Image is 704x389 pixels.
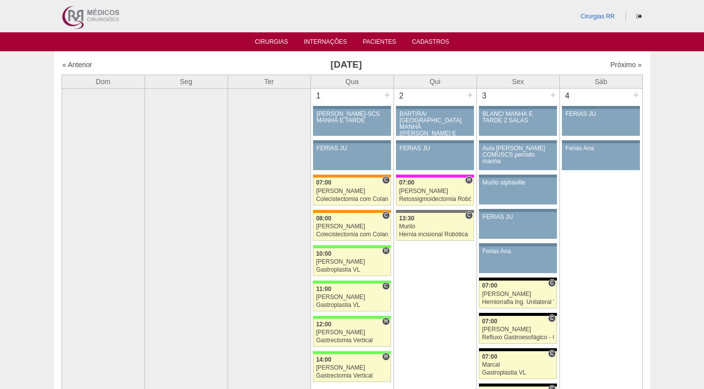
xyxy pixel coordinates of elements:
[316,373,388,379] div: Gastrectomia Vertical
[316,231,388,238] div: Colecistectomia com Colangiografia VL
[636,13,642,19] i: Sair
[482,370,554,376] div: Gastroplastia VL
[316,321,331,328] span: 12:00
[316,223,388,230] div: [PERSON_NAME]
[396,213,473,241] a: C 13:30 Murilo Hernia incisional Robótica
[399,145,470,152] div: FERIAS JU
[482,180,553,186] div: Murilo alphaville
[316,188,388,194] div: [PERSON_NAME]
[479,246,556,273] a: Ferias Ana
[382,176,390,184] span: Consultório
[412,38,449,48] a: Cadastros
[313,316,391,319] div: Key: Brasil
[482,318,497,325] span: 07:00
[313,143,391,170] a: FERIAS JU
[313,245,391,248] div: Key: Brasil
[382,211,390,219] span: Consultório
[548,314,555,322] span: Consultório
[255,38,288,48] a: Cirurgias
[394,89,409,103] div: 2
[399,188,471,194] div: [PERSON_NAME]
[482,362,554,368] div: Marcal
[479,278,556,281] div: Key: Blanc
[382,353,390,361] span: Hospital
[482,291,554,297] div: [PERSON_NAME]
[482,353,497,360] span: 07:00
[482,282,497,289] span: 07:00
[396,106,473,109] div: Key: Aviso
[482,299,554,305] div: Herniorrafia Ing. Unilateral VL
[313,109,391,136] a: [PERSON_NAME]-SCS MANHÃ E TARDE
[479,106,556,109] div: Key: Aviso
[316,111,388,124] div: [PERSON_NAME]-SCS MANHÃ E TARDE
[396,109,473,136] a: BARTIRA/ [GEOGRAPHIC_DATA] MANHÃ ([PERSON_NAME] E ANA)/ SANTA JOANA -TARDE
[548,350,555,358] span: Consultório
[316,179,331,186] span: 07:00
[479,212,556,239] a: FERIAS JU
[465,211,472,219] span: Consultório
[399,111,470,150] div: BARTIRA/ [GEOGRAPHIC_DATA] MANHÃ ([PERSON_NAME] E ANA)/ SANTA JOANA -TARDE
[482,334,554,341] div: Refluxo Gastroesofágico - Cirurgia VL
[313,354,391,382] a: H 14:00 [PERSON_NAME] Gastrectomia Vertical
[62,75,145,88] th: Dom
[479,351,556,379] a: C 07:00 Marcal Gastroplastia VL
[201,58,491,72] h3: [DATE]
[479,175,556,178] div: Key: Aviso
[479,384,556,387] div: Key: Blanc
[562,106,639,109] div: Key: Aviso
[313,106,391,109] div: Key: Aviso
[479,243,556,246] div: Key: Aviso
[316,329,388,336] div: [PERSON_NAME]
[610,61,641,69] a: Próximo »
[399,179,414,186] span: 07:00
[399,223,471,230] div: Murilo
[482,145,553,165] div: Aula [PERSON_NAME] COMUSCS período manha
[399,196,471,202] div: Retossigmoidectomia Robótica
[316,215,331,222] span: 08:00
[313,178,391,205] a: C 07:00 [PERSON_NAME] Colecistectomia com Colangiografia VL
[316,286,331,292] span: 11:00
[313,319,391,347] a: H 12:00 [PERSON_NAME] Gastrectomia Vertical
[316,259,388,265] div: [PERSON_NAME]
[396,210,473,213] div: Key: Santa Catarina
[466,89,474,101] div: +
[396,140,473,143] div: Key: Aviso
[316,337,388,344] div: Gastrectomia Vertical
[580,13,615,20] a: Cirurgias RR
[382,317,390,325] span: Hospital
[313,213,391,241] a: C 08:00 [PERSON_NAME] Colecistectomia com Colangiografia VL
[311,89,326,103] div: 1
[562,140,639,143] div: Key: Aviso
[548,279,555,287] span: Consultório
[562,109,639,136] a: FERIAS JU
[396,175,473,178] div: Key: Pro Matre
[316,365,388,371] div: [PERSON_NAME]
[304,38,347,48] a: Internações
[313,210,391,213] div: Key: São Luiz - SCS
[399,215,414,222] span: 13:30
[313,248,391,276] a: H 10:00 [PERSON_NAME] Gastroplastia VL
[363,38,396,48] a: Pacientes
[479,348,556,351] div: Key: Blanc
[549,89,557,101] div: +
[316,356,331,363] span: 14:00
[383,89,391,101] div: +
[145,75,228,88] th: Seg
[465,176,472,184] span: Hospital
[399,231,471,238] div: Hernia incisional Robótica
[562,143,639,170] a: Ferias Ana
[382,282,390,290] span: Consultório
[482,111,553,124] div: BLANC/ MANHÃ E TARDE 2 SALAS
[482,248,553,255] div: Ferias Ana
[560,89,575,103] div: 4
[316,294,388,300] div: [PERSON_NAME]
[482,214,553,220] div: FERIAS JU
[313,175,391,178] div: Key: São Luiz - SCS
[63,61,92,69] a: « Anterior
[479,316,556,344] a: C 07:00 [PERSON_NAME] Refluxo Gastroesofágico - Cirurgia VL
[476,75,559,88] th: Sex
[316,302,388,308] div: Gastroplastia VL
[479,313,556,316] div: Key: Blanc
[313,281,391,284] div: Key: Brasil
[479,109,556,136] a: BLANC/ MANHÃ E TARDE 2 SALAS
